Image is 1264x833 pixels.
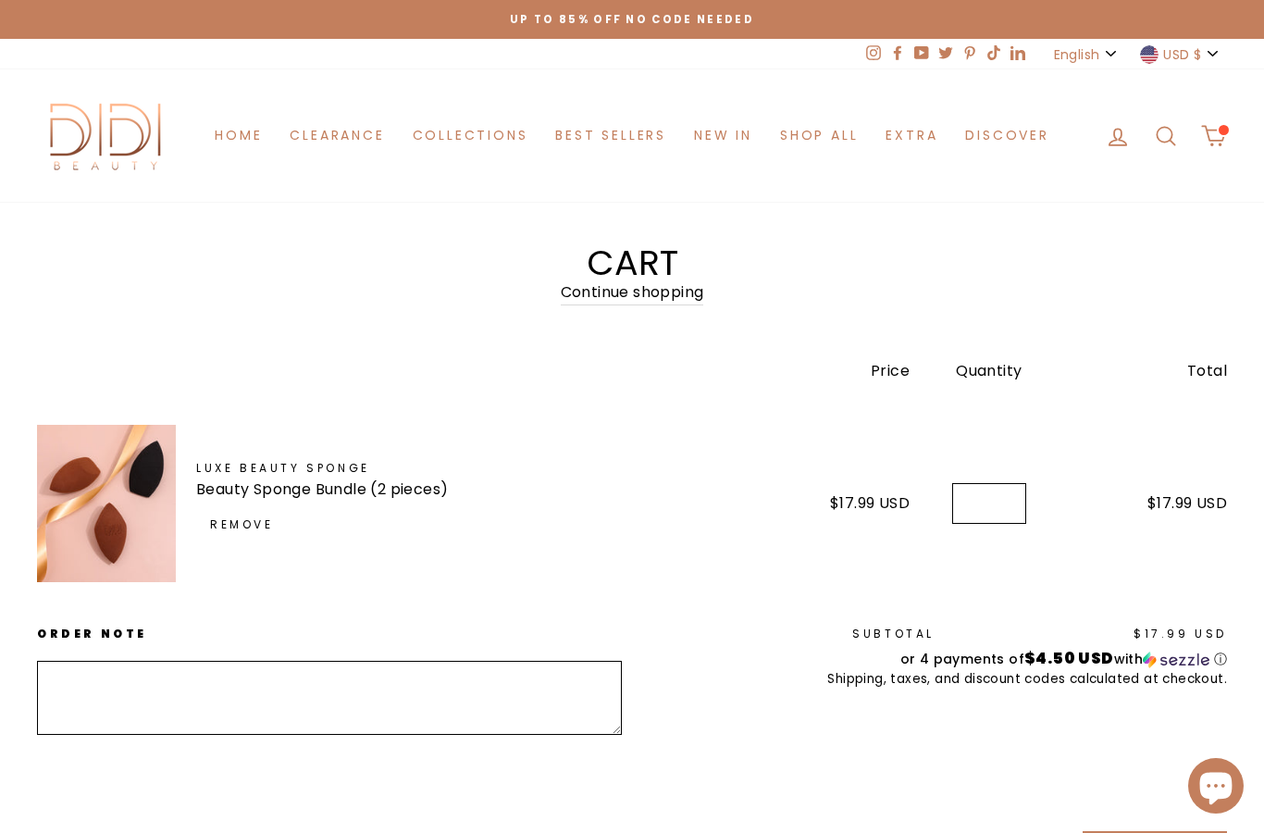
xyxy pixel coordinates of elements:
[37,425,176,582] img: Luxe Beauty Sponge - Beauty Sponge Bundle (2 pieces)
[510,12,754,27] span: Up to 85% off NO CODE NEEDED
[830,492,910,514] span: $17.99 USD
[1183,758,1249,818] inbox-online-store-chat: Shopify online store chat
[751,359,910,383] div: Price
[196,459,653,477] a: Luxe Beauty Sponge
[642,625,935,642] p: Subtotal
[766,118,872,153] a: Shop All
[1134,39,1227,69] button: USD $
[276,118,398,153] a: Clearance
[910,359,1068,383] div: Quantity
[37,97,176,174] img: Didi Beauty Co.
[642,669,1227,690] small: Shipping, taxes, and discount codes calculated at checkout.
[1048,39,1125,69] button: English
[642,737,1227,777] iframe: PayPal-paypal
[1069,359,1227,383] div: Total
[399,118,542,153] a: Collections
[1163,44,1201,65] span: USD $
[900,650,1227,669] div: or 4 payments of with
[951,118,1062,153] a: Discover
[37,245,1227,280] h1: Cart
[201,118,1062,153] ul: Primary
[680,118,766,153] a: New in
[1147,492,1227,514] span: $17.99 USD
[1134,626,1227,641] span: $17.99 USD
[872,118,951,153] a: Extra
[37,625,622,642] label: Order note
[541,118,680,153] a: Best Sellers
[196,478,653,502] p: Beauty Sponge Bundle (2 pieces)
[561,280,704,305] a: Continue shopping
[1024,647,1114,669] span: $4.50 USD
[642,650,1227,669] div: or 4 payments of$4.50 USDwithSezzle Click to learn more about Sezzle
[1143,652,1209,668] img: Sezzle
[196,508,288,541] a: Remove
[201,118,276,153] a: Home
[1054,44,1099,65] span: English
